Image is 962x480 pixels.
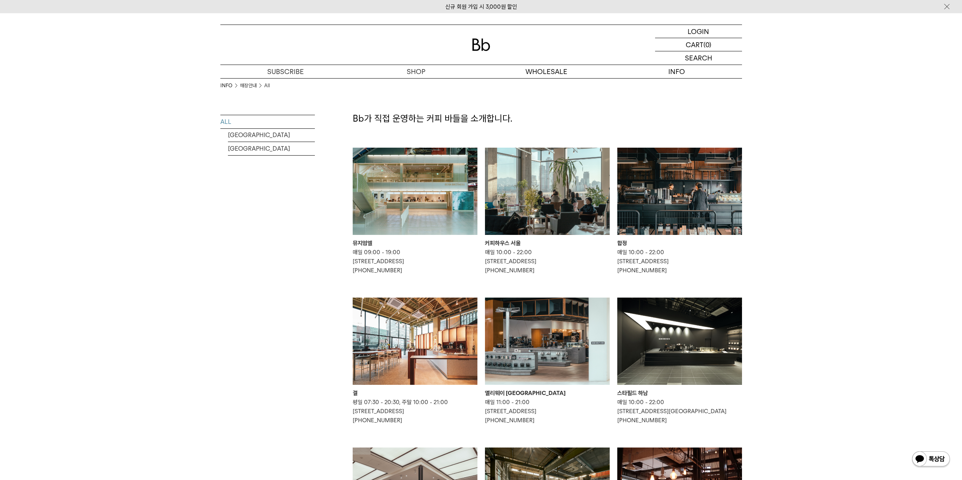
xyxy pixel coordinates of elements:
[617,398,742,425] p: 매일 10:00 - 22:00 [STREET_ADDRESS][GEOGRAPHIC_DATA] [PHONE_NUMBER]
[481,65,612,78] p: WHOLESALE
[353,112,742,125] p: Bb가 직접 운영하는 커피 바들을 소개합니다.
[485,148,610,235] img: 커피하우스 서울
[617,239,742,248] div: 합정
[617,148,742,275] a: 합정 합정 매일 10:00 - 22:00[STREET_ADDRESS][PHONE_NUMBER]
[485,239,610,248] div: 커피하우스 서울
[353,148,477,275] a: 뮤지엄엘 뮤지엄엘 매일 09:00 - 19:00[STREET_ADDRESS][PHONE_NUMBER]
[617,298,742,385] img: 스타필드 하남
[353,248,477,275] p: 매일 09:00 - 19:00 [STREET_ADDRESS] [PHONE_NUMBER]
[220,115,315,128] a: ALL
[353,298,477,385] img: 결
[655,38,742,51] a: CART (0)
[353,398,477,425] p: 평일 07:30 - 20:30, 주말 10:00 - 21:00 [STREET_ADDRESS] [PHONE_NUMBER]
[351,65,481,78] a: SHOP
[353,298,477,425] a: 결 결 평일 07:30 - 20:30, 주말 10:00 - 21:00[STREET_ADDRESS][PHONE_NUMBER]
[617,248,742,275] p: 매일 10:00 - 22:00 [STREET_ADDRESS] [PHONE_NUMBER]
[220,82,240,90] li: INFO
[264,82,270,90] a: All
[485,148,610,275] a: 커피하우스 서울 커피하우스 서울 매일 10:00 - 22:00[STREET_ADDRESS][PHONE_NUMBER]
[353,389,477,398] div: 결
[617,148,742,235] img: 합정
[220,65,351,78] a: SUBSCRIBE
[353,148,477,235] img: 뮤지엄엘
[617,298,742,425] a: 스타필드 하남 스타필드 하남 매일 10:00 - 22:00[STREET_ADDRESS][GEOGRAPHIC_DATA][PHONE_NUMBER]
[485,248,610,275] p: 매일 10:00 - 22:00 [STREET_ADDRESS] [PHONE_NUMBER]
[485,389,610,398] div: 앨리웨이 [GEOGRAPHIC_DATA]
[240,82,257,90] a: 매장안내
[353,239,477,248] div: 뮤지엄엘
[485,298,610,385] img: 앨리웨이 인천
[655,25,742,38] a: LOGIN
[485,298,610,425] a: 앨리웨이 인천 앨리웨이 [GEOGRAPHIC_DATA] 매일 11:00 - 21:00[STREET_ADDRESS][PHONE_NUMBER]
[686,38,703,51] p: CART
[445,3,517,10] a: 신규 회원 가입 시 3,000원 할인
[688,25,709,38] p: LOGIN
[228,128,315,142] a: [GEOGRAPHIC_DATA]
[685,51,712,65] p: SEARCH
[472,39,490,51] img: 로고
[612,65,742,78] p: INFO
[228,142,315,155] a: [GEOGRAPHIC_DATA]
[911,451,951,469] img: 카카오톡 채널 1:1 채팅 버튼
[617,389,742,398] div: 스타필드 하남
[485,398,610,425] p: 매일 11:00 - 21:00 [STREET_ADDRESS] [PHONE_NUMBER]
[703,38,711,51] p: (0)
